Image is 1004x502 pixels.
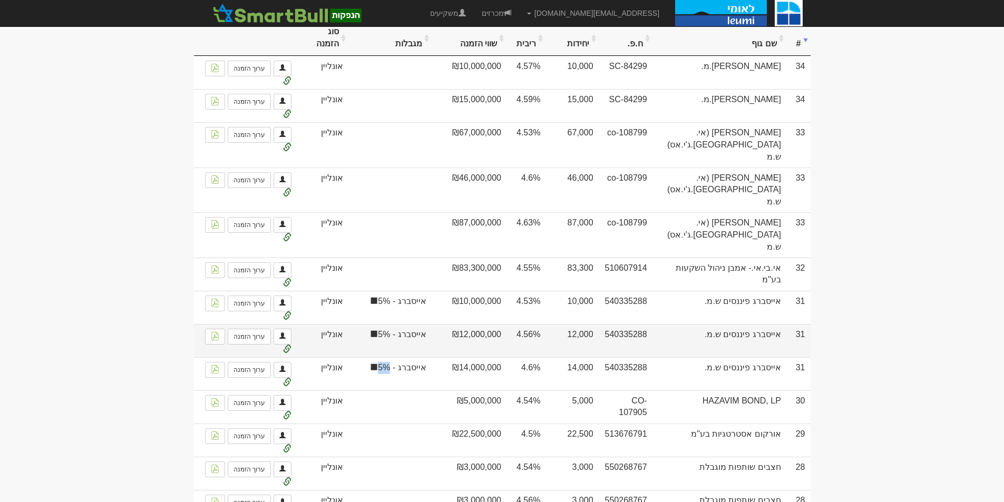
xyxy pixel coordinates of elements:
td: 4.59% [506,89,545,122]
td: אונליין [297,390,349,424]
td: אונליין [297,56,349,89]
td: 10,000 [545,291,598,324]
span: אייסברג - 5% [354,329,426,341]
td: אונליין [297,424,349,457]
th: יחידות: activate to sort column ascending [545,21,598,56]
td: SC-84299 [599,89,652,122]
td: אונליין [297,258,349,291]
img: SmartBull Logo [210,3,365,24]
td: [PERSON_NAME] (אי.[GEOGRAPHIC_DATA].ג'י.אס) ש.מ [652,122,786,168]
td: SC-84299 [599,56,652,89]
td: 4.55% [506,258,545,291]
a: ערוך הזמנה [228,61,271,76]
td: co-108799 [599,168,652,213]
td: 540335288 [599,291,652,324]
td: [PERSON_NAME].מ. [652,89,786,122]
td: 29 [786,424,811,457]
td: 34 [786,56,811,89]
a: ערוך הזמנה [228,262,271,278]
td: אונליין [297,212,349,258]
td: ₪14,000,000 [432,357,506,390]
td: ₪22,500,000 [432,424,506,457]
a: ערוך הזמנה [228,395,271,411]
td: אונליין [297,457,349,490]
span: אייסברג - 5% [354,296,426,308]
td: אייסברג פיננסים ש.מ. [652,324,786,357]
img: pdf-file-icon.png [211,431,219,440]
a: ערוך הזמנה [228,428,271,444]
td: 540335288 [599,324,652,357]
td: ₪87,000,000 [432,212,506,258]
td: 4.53% [506,291,545,324]
td: [PERSON_NAME].מ. [652,56,786,89]
td: co-108799 [599,122,652,168]
td: HAZAVIM BOND, LP [652,390,786,424]
a: ערוך הזמנה [228,127,271,143]
span: אייסברג - 5% [354,362,426,374]
td: 4.53% [506,122,545,168]
td: 4.63% [506,212,545,258]
a: ערוך הזמנה [228,94,271,110]
td: 34 [786,89,811,122]
td: 22,500 [545,424,598,457]
td: ₪10,000,000 [432,56,506,89]
td: CO-107905 [599,390,652,424]
a: ערוך הזמנה [228,461,271,477]
td: אונליין [297,122,349,168]
th: ריבית: activate to sort column ascending [506,21,545,56]
td: [PERSON_NAME] (אי.[GEOGRAPHIC_DATA].ג'י.אס) ש.מ [652,168,786,213]
td: 32 [786,258,811,291]
td: אונליין [297,291,349,324]
img: pdf-file-icon.png [211,332,219,340]
td: 31 [786,357,811,390]
td: אי.בי.אי.- אמבן ניהול השקעות בע"מ [652,258,786,291]
td: 4.54% [506,457,545,490]
td: 5,000 [545,390,598,424]
img: pdf-file-icon.png [211,265,219,274]
a: ערוך הזמנה [228,362,271,378]
img: pdf-file-icon.png [211,130,219,139]
img: pdf-file-icon.png [211,398,219,407]
td: 30 [786,390,811,424]
th: #: activate to sort column ascending [786,21,811,56]
td: אונליין [297,357,349,390]
td: 4.54% [506,390,545,424]
td: 83,300 [545,258,598,291]
td: 28 [786,457,811,490]
td: 31 [786,324,811,357]
img: pdf-file-icon.png [211,220,219,229]
td: 4.5% [506,424,545,457]
td: 12,000 [545,324,598,357]
td: אייסברג פיננסים ש.מ. [652,357,786,390]
td: 14,000 [545,357,598,390]
a: ערוך הזמנה [228,172,271,188]
td: 513676791 [599,424,652,457]
td: ₪46,000,000 [432,168,506,213]
td: אונליין [297,168,349,213]
th: שווי הזמנה: activate to sort column ascending [432,21,506,56]
td: ₪67,000,000 [432,122,506,168]
th: ח.פ.: activate to sort column ascending [599,21,652,56]
img: pdf-file-icon.png [211,465,219,473]
img: pdf-file-icon.png [211,175,219,184]
th: שם גוף: activate to sort column ascending [652,21,786,56]
img: pdf-file-icon.png [211,365,219,373]
td: 33 [786,212,811,258]
td: 3,000 [545,457,598,490]
td: 10,000 [545,56,598,89]
td: 4.6% [506,168,545,213]
td: אונליין [297,324,349,357]
td: 33 [786,168,811,213]
td: ₪3,000,000 [432,457,506,490]
td: co-108799 [599,212,652,258]
img: pdf-file-icon.png [211,97,219,105]
td: ₪15,000,000 [432,89,506,122]
img: pdf-file-icon.png [211,64,219,72]
td: 87,000 [545,212,598,258]
td: חצבים שותפות מוגבלת [652,457,786,490]
td: 510607914 [599,258,652,291]
td: אייסברג פיננסים ש.מ. [652,291,786,324]
td: ₪12,000,000 [432,324,506,357]
td: אונליין [297,89,349,122]
td: 67,000 [545,122,598,168]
